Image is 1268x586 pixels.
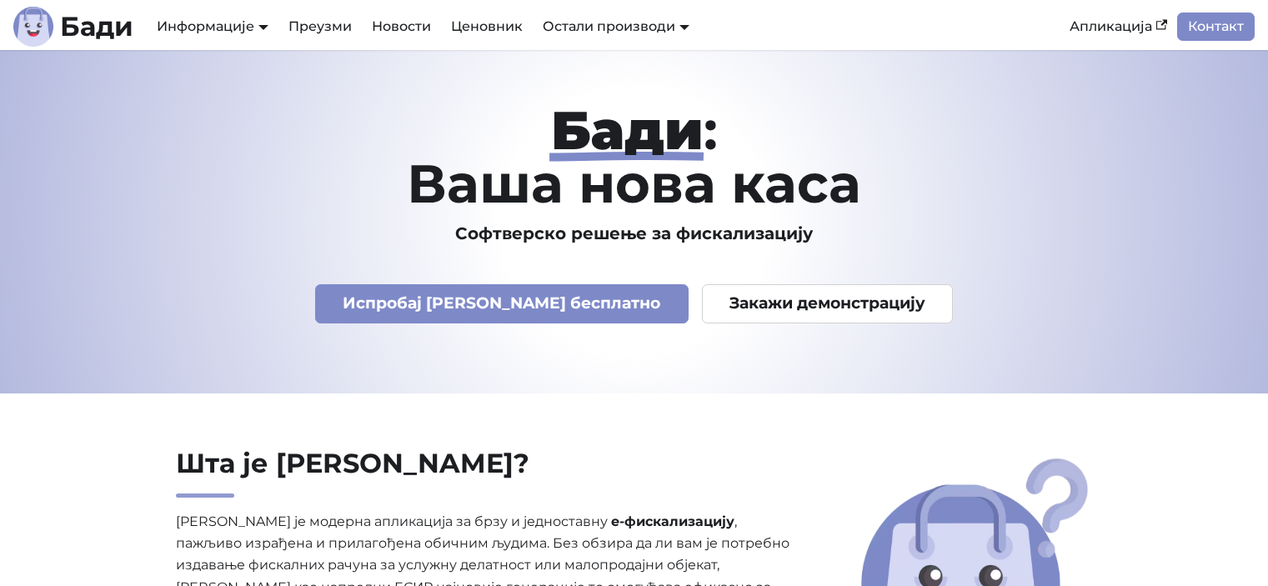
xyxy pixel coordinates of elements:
[1177,13,1255,41] a: Контакт
[157,18,268,34] a: Информације
[98,223,1171,244] h3: Софтверско решење за фискализацију
[278,13,362,41] a: Преузми
[702,284,954,323] a: Закажи демонстрацију
[362,13,441,41] a: Новости
[13,7,53,47] img: Лого
[315,284,689,323] a: Испробај [PERSON_NAME] бесплатно
[1060,13,1177,41] a: Апликација
[176,447,791,498] h2: Шта је [PERSON_NAME]?
[611,513,734,529] strong: е-фискализацију
[551,98,704,163] strong: Бади
[13,7,133,47] a: ЛогоБади
[441,13,533,41] a: Ценовник
[98,103,1171,210] h1: : Ваша нова каса
[543,18,689,34] a: Остали производи
[60,13,133,40] b: Бади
